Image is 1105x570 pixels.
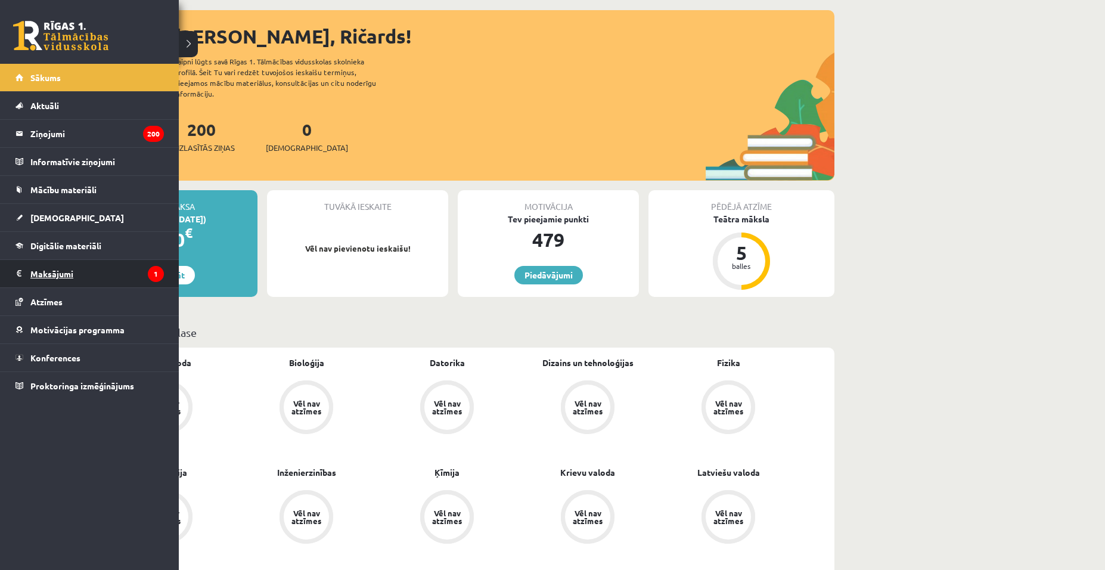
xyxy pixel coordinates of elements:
[458,213,639,225] div: Tev pieejamie punkti
[517,490,658,546] a: Vēl nav atzīmes
[30,100,59,111] span: Aktuāli
[30,212,124,223] span: [DEMOGRAPHIC_DATA]
[658,490,799,546] a: Vēl nav atzīmes
[717,357,740,369] a: Fizika
[15,120,164,147] a: Ziņojumi200
[658,380,799,436] a: Vēl nav atzīmes
[724,243,759,262] div: 5
[15,372,164,399] a: Proktoringa izmēģinājums
[514,266,583,284] a: Piedāvājumi
[289,357,324,369] a: Bioloģija
[648,213,834,225] div: Teātra māksla
[434,466,460,479] a: Ķīmija
[15,288,164,315] a: Atzīmes
[430,509,464,525] div: Vēl nav atzīmes
[15,316,164,343] a: Motivācijas programma
[266,119,348,154] a: 0[DEMOGRAPHIC_DATA]
[30,352,80,363] span: Konferences
[148,266,164,282] i: 1
[15,148,164,175] a: Informatīvie ziņojumi
[517,380,658,436] a: Vēl nav atzīmes
[15,92,164,119] a: Aktuāli
[377,380,517,436] a: Vēl nav atzīmes
[290,509,323,525] div: Vēl nav atzīmes
[648,190,834,213] div: Pēdējā atzīme
[290,399,323,415] div: Vēl nav atzīmes
[697,466,760,479] a: Latviešu valoda
[30,148,164,175] legend: Informatīvie ziņojumi
[15,232,164,259] a: Digitālie materiāli
[560,466,615,479] a: Krievu valoda
[648,213,834,292] a: Teātra māksla 5 balles
[266,142,348,154] span: [DEMOGRAPHIC_DATA]
[236,380,377,436] a: Vēl nav atzīmes
[15,344,164,371] a: Konferences
[143,126,164,142] i: 200
[173,22,834,51] div: [PERSON_NAME], Ričards!
[15,204,164,231] a: [DEMOGRAPHIC_DATA]
[15,176,164,203] a: Mācību materiāli
[15,260,164,287] a: Maksājumi1
[571,509,604,525] div: Vēl nav atzīmes
[712,399,745,415] div: Vēl nav atzīmes
[30,260,164,287] legend: Maksājumi
[267,190,448,213] div: Tuvākā ieskaite
[30,184,97,195] span: Mācību materiāli
[76,324,830,340] p: Mācību plāns 8.a JK klase
[168,119,235,154] a: 200Neizlasītās ziņas
[30,380,134,391] span: Proktoringa izmēģinājums
[30,72,61,83] span: Sākums
[542,357,634,369] a: Dizains un tehnoloģijas
[377,490,517,546] a: Vēl nav atzīmes
[30,296,63,307] span: Atzīmes
[430,357,465,369] a: Datorika
[174,56,397,99] div: Laipni lūgts savā Rīgas 1. Tālmācības vidusskolas skolnieka profilā. Šeit Tu vari redzēt tuvojošo...
[13,21,108,51] a: Rīgas 1. Tālmācības vidusskola
[458,225,639,254] div: 479
[185,224,193,241] span: €
[273,243,442,255] p: Vēl nav pievienotu ieskaišu!
[236,490,377,546] a: Vēl nav atzīmes
[30,120,164,147] legend: Ziņojumi
[168,142,235,154] span: Neizlasītās ziņas
[15,64,164,91] a: Sākums
[430,399,464,415] div: Vēl nav atzīmes
[30,324,125,335] span: Motivācijas programma
[458,190,639,213] div: Motivācija
[571,399,604,415] div: Vēl nav atzīmes
[30,240,101,251] span: Digitālie materiāli
[724,262,759,269] div: balles
[712,509,745,525] div: Vēl nav atzīmes
[277,466,336,479] a: Inženierzinības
